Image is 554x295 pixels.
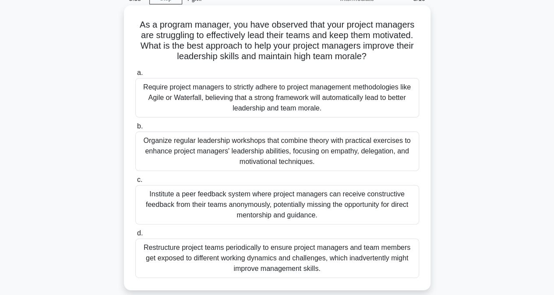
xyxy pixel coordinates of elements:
span: b. [137,122,143,130]
span: a. [137,69,143,76]
h5: As a program manager, you have observed that your project managers are struggling to effectively ... [134,19,420,62]
span: c. [137,176,142,183]
span: d. [137,229,143,237]
div: Require project managers to strictly adhere to project management methodologies like Agile or Wat... [135,78,419,117]
div: Organize regular leadership workshops that combine theory with practical exercises to enhance pro... [135,132,419,171]
div: Institute a peer feedback system where project managers can receive constructive feedback from th... [135,185,419,224]
div: Restructure project teams periodically to ensure project managers and team members get exposed to... [135,238,419,278]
